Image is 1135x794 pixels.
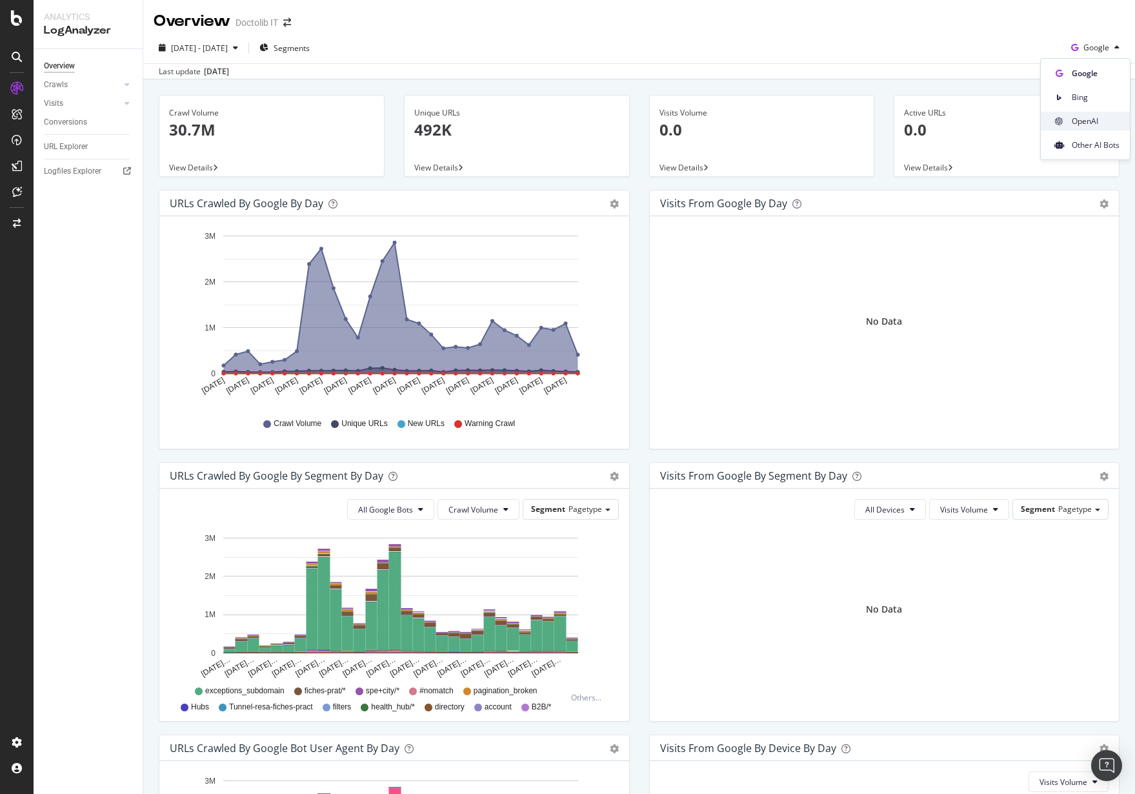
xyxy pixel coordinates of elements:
[371,376,397,396] text: [DATE]
[225,376,250,396] text: [DATE]
[1072,116,1120,127] span: OpenAI
[211,649,216,658] text: 0
[1029,771,1109,792] button: Visits Volume
[610,199,619,209] div: gear
[171,43,228,54] span: [DATE] - [DATE]
[191,702,209,713] span: Hubs
[170,530,614,680] svg: A chart.
[236,16,278,29] div: Doctolib IT
[170,197,323,210] div: URLs Crawled by Google by day
[274,43,310,54] span: Segments
[610,472,619,481] div: gear
[44,23,132,38] div: LogAnalyzer
[494,376,519,396] text: [DATE]
[660,469,847,482] div: Visits from Google By Segment By Day
[904,162,948,173] span: View Details
[274,418,321,429] span: Crawl Volume
[159,66,229,77] div: Last update
[205,686,285,697] span: exceptions_subdomain
[44,10,132,23] div: Analytics
[283,18,291,27] div: arrow-right-arrow-left
[940,504,988,515] span: Visits Volume
[333,702,352,713] span: filters
[44,165,134,178] a: Logfiles Explorer
[1083,42,1109,53] span: Google
[435,702,465,713] span: directory
[211,369,216,378] text: 0
[205,323,216,332] text: 1M
[1040,777,1087,788] span: Visits Volume
[854,499,926,520] button: All Devices
[518,376,544,396] text: [DATE]
[469,376,495,396] text: [DATE]
[323,376,348,396] text: [DATE]
[1072,139,1120,151] span: Other AI Bots
[532,702,552,713] span: B2B/*
[205,611,216,620] text: 1M
[44,97,63,110] div: Visits
[660,197,787,210] div: Visits from Google by day
[659,162,703,173] span: View Details
[445,376,470,396] text: [DATE]
[204,66,229,77] div: [DATE]
[1066,37,1125,58] button: Google
[298,376,324,396] text: [DATE]
[371,702,414,713] span: health_hub/*
[1072,92,1120,103] span: Bing
[249,376,275,396] text: [DATE]
[229,702,313,713] span: Tunnel-resa-fiches-pract
[44,59,75,73] div: Overview
[485,702,512,713] span: account
[420,376,446,396] text: [DATE]
[866,315,902,328] div: No Data
[44,165,101,178] div: Logfiles Explorer
[347,499,434,520] button: All Google Bots
[531,504,565,514] span: Segment
[542,376,568,396] text: [DATE]
[408,418,445,429] span: New URLs
[396,376,421,396] text: [DATE]
[414,107,619,119] div: Unique URLs
[44,140,88,154] div: URL Explorer
[448,504,498,515] span: Crawl Volume
[610,744,619,753] div: gear
[1091,750,1122,781] div: Open Intercom Messenger
[929,499,1009,520] button: Visits Volume
[205,777,216,786] text: 3M
[44,59,134,73] a: Overview
[44,140,134,154] a: URL Explorer
[659,107,865,119] div: Visits Volume
[1100,199,1109,209] div: gear
[865,504,905,515] span: All Devices
[44,116,87,129] div: Conversions
[170,227,614,406] svg: A chart.
[866,603,902,616] div: No Data
[1100,744,1109,753] div: gear
[347,376,373,396] text: [DATE]
[200,376,226,396] text: [DATE]
[465,418,515,429] span: Warning Crawl
[358,504,413,515] span: All Google Bots
[44,116,134,129] a: Conversions
[170,469,383,482] div: URLs Crawled by Google By Segment By Day
[254,37,315,58] button: Segments
[904,107,1109,119] div: Active URLs
[366,686,399,697] span: spe+city/*
[305,686,346,697] span: fiches-prat/*
[341,418,387,429] span: Unique URLs
[571,692,607,703] div: Others...
[169,107,374,119] div: Crawl Volume
[414,119,619,141] p: 492K
[44,97,121,110] a: Visits
[1072,68,1120,79] span: Google
[659,119,865,141] p: 0.0
[154,10,230,32] div: Overview
[1021,504,1055,514] span: Segment
[44,78,68,92] div: Crawls
[170,742,399,755] div: URLs Crawled by Google bot User Agent By Day
[1100,472,1109,481] div: gear
[419,686,454,697] span: #nomatch
[904,119,1109,141] p: 0.0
